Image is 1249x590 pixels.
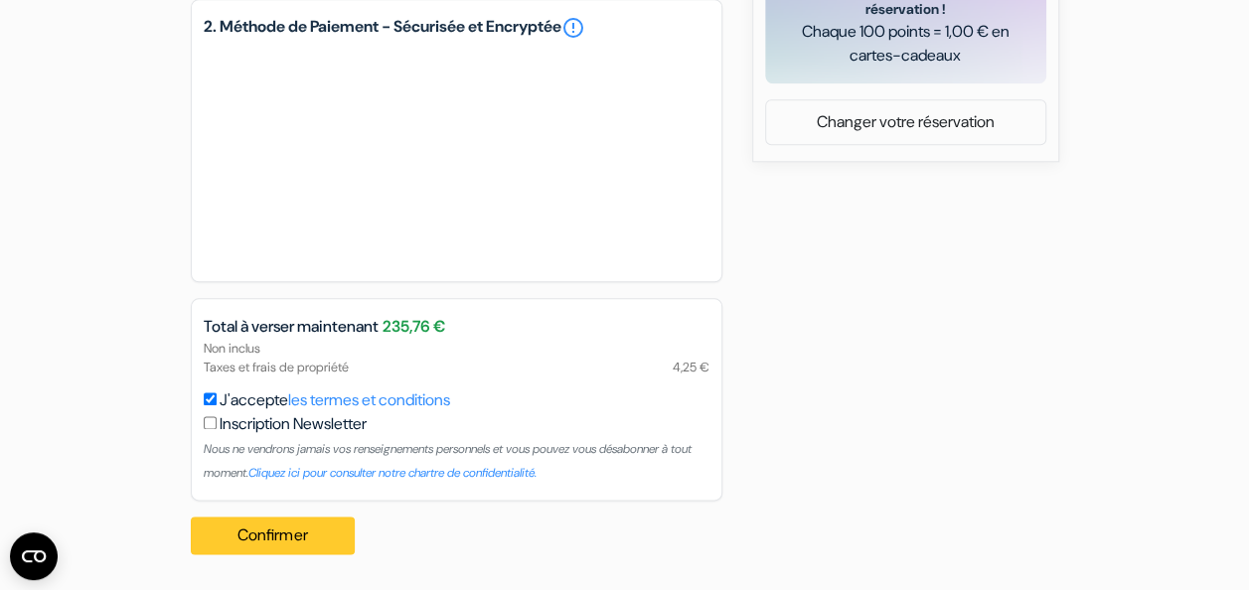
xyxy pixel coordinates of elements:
a: Cliquez ici pour consulter notre chartre de confidentialité. [248,465,537,481]
a: error_outline [561,16,585,40]
label: Inscription Newsletter [220,412,367,436]
span: Total à verser maintenant [204,315,379,339]
div: Non inclus Taxes et frais de propriété [192,339,721,376]
h5: 2. Méthode de Paiement - Sécurisée et Encryptée [204,16,709,40]
span: 4,25 € [673,358,709,376]
a: Changer votre réservation [766,103,1045,141]
span: 235,76 € [383,315,445,339]
label: J'accepte [220,388,450,412]
span: Chaque 100 points = 1,00 € en cartes-cadeaux [789,20,1022,68]
button: Confirmer [191,516,356,554]
button: Ouvrir le widget CMP [10,532,58,580]
a: les termes et conditions [288,389,450,410]
iframe: Cadre de saisie sécurisé pour le paiement [200,44,713,269]
small: Nous ne vendrons jamais vos renseignements personnels et vous pouvez vous désabonner à tout moment. [204,441,692,481]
